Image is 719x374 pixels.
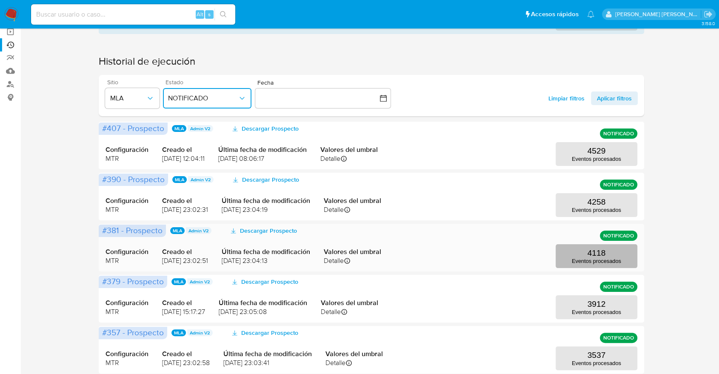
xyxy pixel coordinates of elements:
[531,10,579,19] span: Accesos rápidos
[197,10,203,18] span: Alt
[701,20,715,27] span: 3.158.0
[615,10,701,18] p: mercedes.medrano@mercadolibre.com
[214,9,232,20] button: search-icon
[587,11,594,18] a: Notificaciones
[704,10,713,19] a: Salir
[208,10,211,18] span: s
[31,9,235,20] input: Buscar usuario o caso...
